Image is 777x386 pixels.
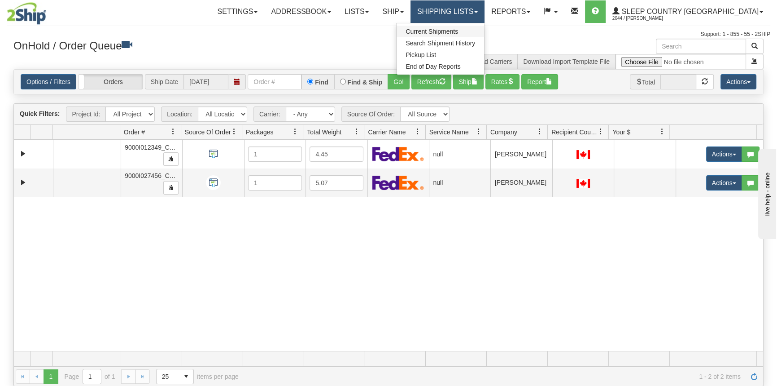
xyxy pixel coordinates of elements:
a: Reports [485,0,537,23]
a: Your $ filter column settings [654,124,669,139]
span: Ship Date [145,74,183,89]
img: logo2044.jpg [7,2,46,25]
a: Ship [375,0,410,23]
label: Quick Filters: [20,109,60,118]
span: Search Shipment History [406,40,475,47]
input: Search [656,39,746,54]
span: Total Weight [307,128,341,137]
button: Copy to clipboard [163,181,179,195]
span: 9000I012349_CATH [125,144,182,151]
span: Your $ [612,128,630,137]
img: API [206,175,221,190]
a: Sleep Country [GEOGRAPHIC_DATA] 2044 / [PERSON_NAME] [606,0,770,23]
a: Options / Filters [21,74,76,89]
a: Current Shipments [397,26,484,37]
a: Shipping lists [410,0,485,23]
a: Packages filter column settings [288,124,303,139]
button: Go! [388,74,410,89]
div: live help - online [7,8,83,14]
span: End of Day Reports [406,63,460,70]
a: Source Of Order filter column settings [227,124,242,139]
td: null [429,169,490,197]
span: Recipient Country [551,128,598,137]
img: API [206,146,221,161]
a: Recipient Country filter column settings [593,124,608,139]
a: End of Day Reports [397,61,484,72]
span: Packages [246,128,273,137]
button: Actions [706,175,742,191]
a: Expand [17,177,29,188]
span: Project Id: [66,106,105,122]
img: FedEx Express® [372,146,424,161]
input: Order # [248,74,301,89]
img: FedEx Express® [372,175,424,190]
span: Company [490,128,517,137]
span: 2044 / [PERSON_NAME] [612,14,680,23]
span: Total [630,74,661,89]
span: Page of 1 [65,369,115,384]
span: 25 [162,372,174,381]
a: Service Name filter column settings [471,124,486,139]
span: Sleep Country [GEOGRAPHIC_DATA] [620,8,759,15]
span: Current Shipments [406,28,458,35]
h3: OnHold / Order Queue [13,39,382,52]
div: Support: 1 - 855 - 55 - 2SHIP [7,31,770,38]
button: Actions [706,146,742,162]
img: CA [576,150,590,159]
span: select [179,369,193,384]
a: Search Shipment History [397,37,484,49]
span: Source Of Order: [341,106,401,122]
span: Source Of Order [185,128,231,137]
a: Settings [210,0,264,23]
a: Total Weight filter column settings [349,124,364,139]
label: Orders [79,75,143,89]
button: Rates [485,74,520,89]
span: Carrier Name [368,128,406,137]
a: Expand [17,148,29,160]
button: Actions [720,74,756,89]
label: Find & Ship [348,79,383,85]
a: Pickup List [397,49,484,61]
a: Download Carriers [460,58,512,65]
a: Order # filter column settings [166,124,181,139]
a: Refresh [747,369,761,384]
a: Carrier Name filter column settings [410,124,425,139]
img: CA [576,179,590,188]
button: Copy to clipboard [163,152,179,166]
span: Order # [124,128,145,137]
div: grid toolbar [14,104,763,125]
td: [PERSON_NAME] [490,140,552,169]
a: Company filter column settings [532,124,547,139]
a: Addressbook [264,0,338,23]
td: [PERSON_NAME] [490,169,552,197]
input: Page 1 [83,369,101,384]
span: Service Name [429,128,469,137]
a: Download Import Template File [523,58,610,65]
span: Location: [161,106,198,122]
label: Find [315,79,328,85]
iframe: chat widget [756,147,776,239]
span: 9000I027456_CATH [125,172,182,179]
span: Page sizes drop down [156,369,194,384]
button: Search [746,39,764,54]
a: Lists [338,0,375,23]
input: Import [615,54,746,69]
button: Ship [453,74,484,89]
span: Page 1 [44,369,58,384]
span: 1 - 2 of 2 items [251,373,741,380]
span: items per page [156,369,239,384]
button: Report [521,74,558,89]
span: Pickup List [406,51,436,58]
button: Refresh [411,74,451,89]
span: Carrier: [253,106,286,122]
td: null [429,140,490,169]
